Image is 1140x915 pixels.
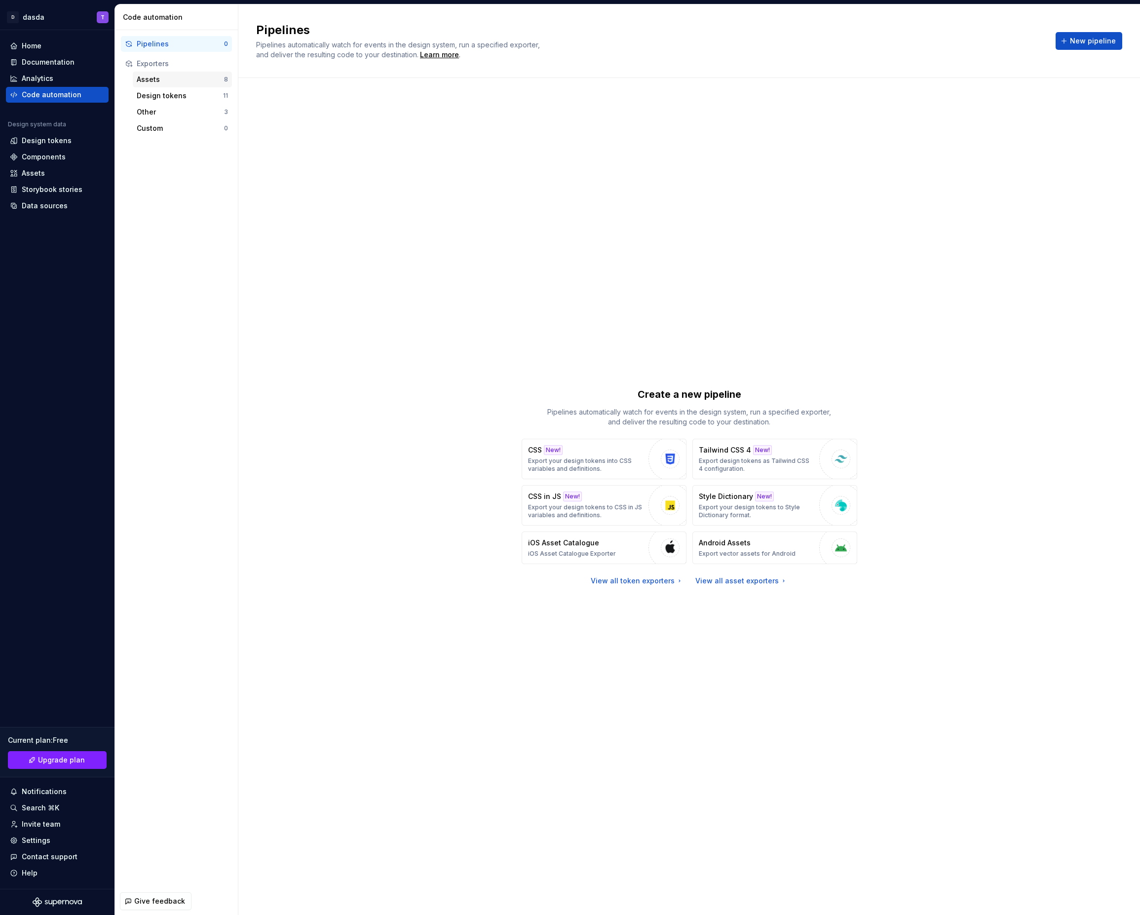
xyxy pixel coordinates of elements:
[6,54,109,70] a: Documentation
[22,90,81,100] div: Code automation
[133,72,232,87] button: Assets8
[121,36,232,52] button: Pipelines0
[256,22,1044,38] h2: Pipelines
[38,755,85,765] span: Upgrade plan
[22,41,41,51] div: Home
[1070,36,1116,46] span: New pipeline
[7,11,19,23] div: D
[6,165,109,181] a: Assets
[528,457,644,473] p: Export your design tokens into CSS variables and definitions.
[528,538,599,548] p: iOS Asset Catalogue
[563,492,582,501] div: New!
[6,833,109,848] a: Settings
[137,75,224,84] div: Assets
[522,485,686,526] button: CSS in JSNew!Export your design tokens to CSS in JS variables and definitions.
[755,492,774,501] div: New!
[22,787,67,797] div: Notifications
[256,40,542,59] span: Pipelines automatically watch for events in the design system, run a specified exporter, and deli...
[638,387,741,401] p: Create a new pipeline
[528,492,561,501] p: CSS in JS
[522,532,686,564] button: iOS Asset CatalogueiOS Asset Catalogue Exporter
[699,503,814,519] p: Export your design tokens to Style Dictionary format.
[528,445,542,455] p: CSS
[6,71,109,86] a: Analytics
[137,91,223,101] div: Design tokens
[22,57,75,67] div: Documentation
[137,39,224,49] div: Pipelines
[591,576,684,586] a: View all token exporters
[223,92,228,100] div: 11
[695,576,788,586] a: View all asset exporters
[6,38,109,54] a: Home
[6,149,109,165] a: Components
[134,896,185,906] span: Give feedback
[22,803,59,813] div: Search ⌘K
[418,51,460,59] span: .
[6,800,109,816] button: Search ⌘K
[22,168,45,178] div: Assets
[22,852,77,862] div: Contact support
[699,538,751,548] p: Android Assets
[8,735,107,745] div: Current plan : Free
[8,751,107,769] a: Upgrade plan
[420,50,459,60] a: Learn more
[33,897,82,907] svg: Supernova Logo
[224,76,228,83] div: 8
[6,816,109,832] a: Invite team
[224,108,228,116] div: 3
[6,865,109,881] button: Help
[22,868,38,878] div: Help
[101,13,105,21] div: T
[699,492,753,501] p: Style Dictionary
[522,439,686,479] button: CSSNew!Export your design tokens into CSS variables and definitions.
[528,550,616,558] p: iOS Asset Catalogue Exporter
[6,784,109,800] button: Notifications
[22,136,72,146] div: Design tokens
[22,201,68,211] div: Data sources
[699,445,751,455] p: Tailwind CSS 4
[6,133,109,149] a: Design tokens
[528,503,644,519] p: Export your design tokens to CSS in JS variables and definitions.
[6,182,109,197] a: Storybook stories
[133,120,232,136] button: Custom0
[692,485,857,526] button: Style DictionaryNew!Export your design tokens to Style Dictionary format.
[2,6,113,28] button: DdasdaT
[1056,32,1122,50] button: New pipeline
[541,407,837,427] p: Pipelines automatically watch for events in the design system, run a specified exporter, and deli...
[224,124,228,132] div: 0
[699,457,814,473] p: Export design tokens as Tailwind CSS 4 configuration.
[692,439,857,479] button: Tailwind CSS 4New!Export design tokens as Tailwind CSS 4 configuration.
[23,12,44,22] div: dasda
[133,88,232,104] button: Design tokens11
[699,550,796,558] p: Export vector assets for Android
[22,185,82,194] div: Storybook stories
[22,152,66,162] div: Components
[6,849,109,865] button: Contact support
[22,74,53,83] div: Analytics
[8,120,66,128] div: Design system data
[123,12,234,22] div: Code automation
[22,819,60,829] div: Invite team
[120,892,191,910] button: Give feedback
[22,836,50,845] div: Settings
[753,445,772,455] div: New!
[224,40,228,48] div: 0
[544,445,563,455] div: New!
[6,87,109,103] a: Code automation
[137,107,224,117] div: Other
[137,123,224,133] div: Custom
[6,198,109,214] a: Data sources
[137,59,228,69] div: Exporters
[692,532,857,564] button: Android AssetsExport vector assets for Android
[133,104,232,120] button: Other3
